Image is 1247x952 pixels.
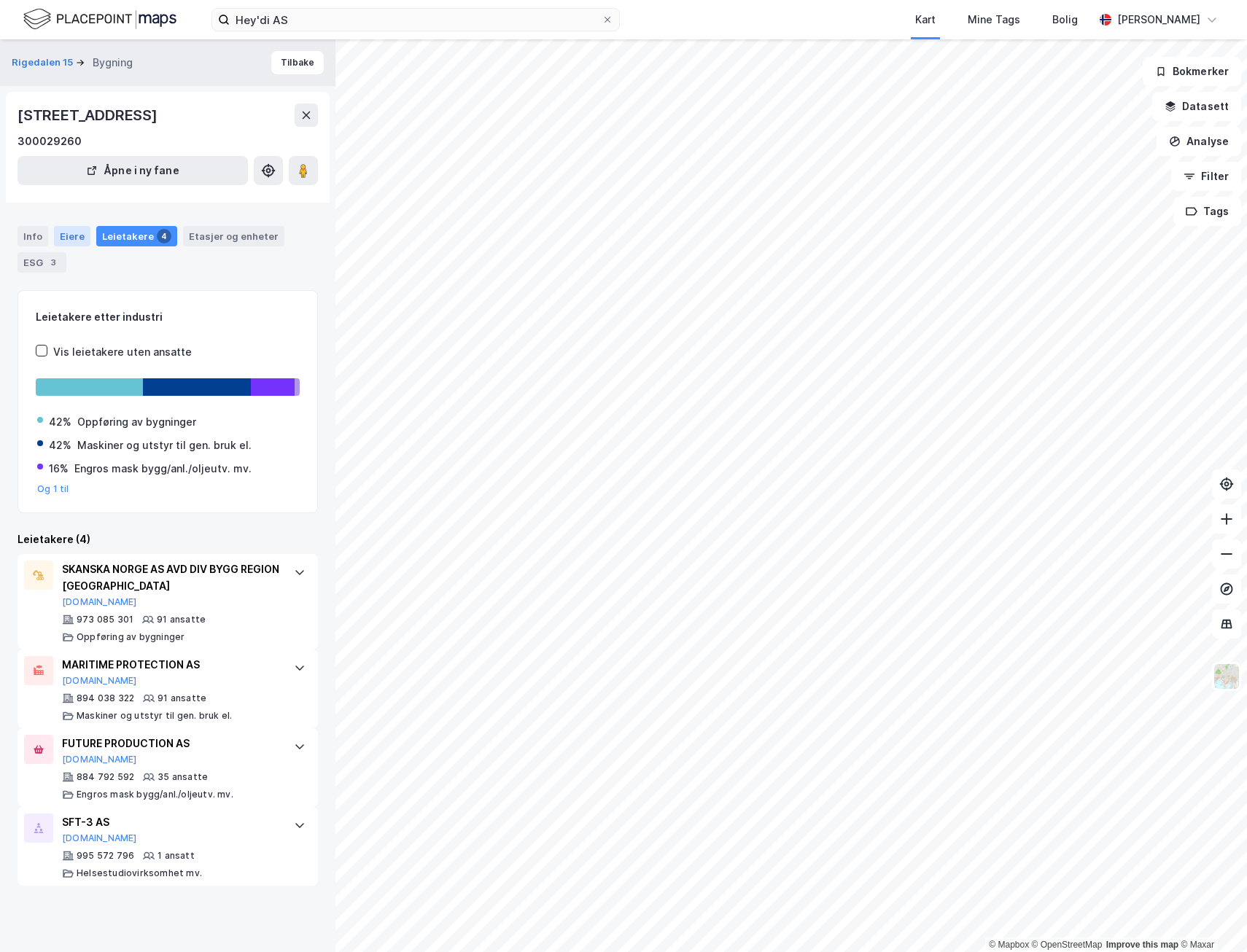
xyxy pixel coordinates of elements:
[49,460,69,477] div: 16%
[62,561,279,596] div: SKANSKA NORGE AS AVD DIV BYGG REGION [GEOGRAPHIC_DATA]
[54,226,90,246] div: Eiere
[53,343,192,361] div: Vis leietakere uten ansatte
[18,133,82,150] div: 300029260
[230,9,602,31] input: Søk på adresse, matrikkel, gårdeiere, leietakere eller personer
[46,255,61,270] div: 3
[18,252,66,273] div: ESG
[989,940,1029,950] a: Mapbox
[77,850,134,862] div: 995 572 796
[77,867,202,879] div: Helsestudiovirksomhet mv.
[18,104,160,127] div: [STREET_ADDRESS]
[77,771,134,783] div: 884 792 592
[77,710,232,722] div: Maskiner og utstyr til gen. bruk el.
[23,7,176,32] img: logo.f888ab2527a4732fd821a326f86c7f29.svg
[62,675,137,687] button: [DOMAIN_NAME]
[1174,882,1247,952] iframe: Chat Widget
[62,656,279,674] div: MARITIME PROTECTION AS
[62,754,137,765] button: [DOMAIN_NAME]
[62,735,279,752] div: FUTURE PRODUCTION AS
[1173,197,1241,226] button: Tags
[77,631,184,643] div: Oppføring av bygninger
[12,55,76,70] button: Rigedalen 15
[968,11,1020,28] div: Mine Tags
[18,156,248,185] button: Åpne i ny fane
[62,814,279,831] div: SFT-3 AS
[74,460,252,477] div: Engros mask bygg/anl./oljeutv. mv.
[1152,92,1241,121] button: Datasett
[18,531,318,548] div: Leietakere (4)
[1106,940,1178,950] a: Improve this map
[1052,11,1078,28] div: Bolig
[77,692,134,704] div: 894 038 322
[49,437,71,454] div: 42%
[189,230,279,243] div: Etasjer og enheter
[1143,57,1241,86] button: Bokmerker
[271,51,324,74] button: Tilbake
[77,614,133,625] div: 973 085 301
[93,54,133,71] div: Bygning
[158,771,208,783] div: 35 ansatte
[49,413,71,431] div: 42%
[1213,663,1240,690] img: Z
[1171,162,1241,191] button: Filter
[1157,127,1241,156] button: Analyse
[157,614,206,625] div: 91 ansatte
[62,832,137,844] button: [DOMAIN_NAME]
[1117,11,1200,28] div: [PERSON_NAME]
[37,483,69,495] button: Og 1 til
[77,789,233,800] div: Engros mask bygg/anl./oljeutv. mv.
[77,437,252,454] div: Maskiner og utstyr til gen. bruk el.
[157,229,171,243] div: 4
[1032,940,1103,950] a: OpenStreetMap
[36,308,300,326] div: Leietakere etter industri
[158,692,206,704] div: 91 ansatte
[18,226,48,246] div: Info
[158,850,195,862] div: 1 ansatt
[915,11,936,28] div: Kart
[62,596,137,608] button: [DOMAIN_NAME]
[96,226,177,246] div: Leietakere
[77,413,196,431] div: Oppføring av bygninger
